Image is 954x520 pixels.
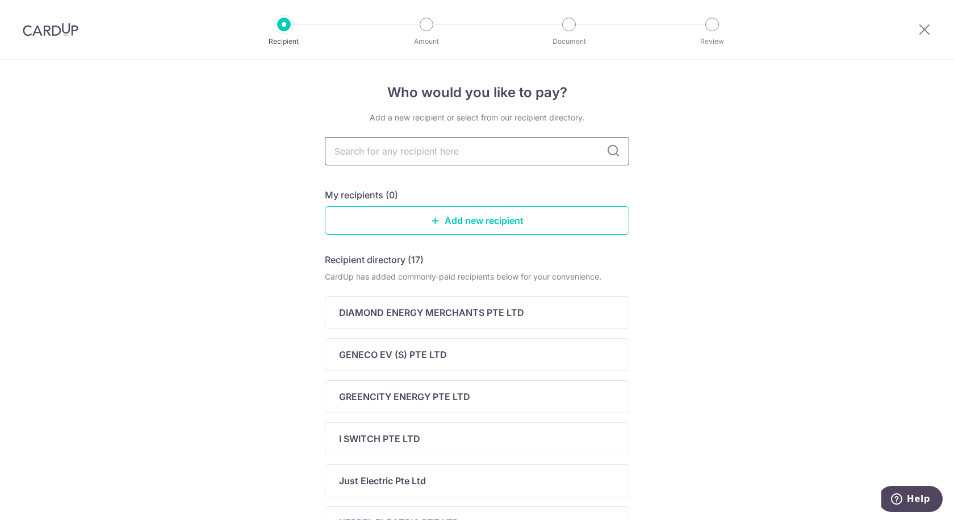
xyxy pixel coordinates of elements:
h5: Recipient directory (17) [325,253,424,267]
div: Add a new recipient or select from our recipient directory. [325,112,629,123]
p: Amount [384,36,468,47]
p: GREENCITY ENERGY PTE LTD [339,390,470,403]
p: DIAMOND ENERGY MERCHANTS PTE LTD [339,306,524,319]
p: GENECO EV (S) PTE LTD [339,348,447,361]
p: Review [670,36,754,47]
input: Search for any recipient here [325,137,629,165]
p: Document [527,36,611,47]
a: Add new recipient [325,206,629,235]
p: I SWITCH PTE LTD [339,432,420,446]
h4: Who would you like to pay? [325,82,629,103]
img: CardUp [23,23,78,36]
div: CardUp has added commonly-paid recipients below for your convenience. [325,271,629,282]
iframe: Opens a widget where you can find more information [881,486,943,514]
p: Just Electric Pte Ltd [339,474,426,488]
p: Recipient [242,36,326,47]
h5: My recipients (0) [325,188,398,202]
